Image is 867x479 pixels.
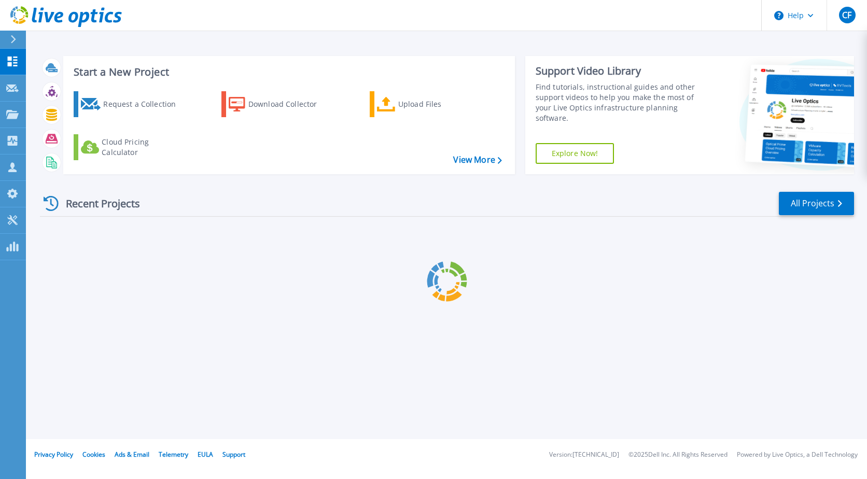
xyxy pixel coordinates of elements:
a: Cloud Pricing Calculator [74,134,189,160]
a: EULA [198,450,213,459]
a: Cookies [82,450,105,459]
div: Recent Projects [40,191,154,216]
a: All Projects [779,192,854,215]
div: Cloud Pricing Calculator [102,137,185,158]
a: Request a Collection [74,91,189,117]
a: Privacy Policy [34,450,73,459]
li: Version: [TECHNICAL_ID] [549,452,619,458]
a: View More [453,155,501,165]
div: Find tutorials, instructional guides and other support videos to help you make the most of your L... [536,82,702,123]
li: © 2025 Dell Inc. All Rights Reserved [628,452,728,458]
li: Powered by Live Optics, a Dell Technology [737,452,858,458]
a: Download Collector [221,91,337,117]
a: Explore Now! [536,143,614,164]
h3: Start a New Project [74,66,501,78]
a: Ads & Email [115,450,149,459]
span: CF [842,11,851,19]
a: Telemetry [159,450,188,459]
a: Upload Files [370,91,485,117]
div: Request a Collection [103,94,186,115]
div: Upload Files [398,94,481,115]
div: Support Video Library [536,64,702,78]
a: Support [222,450,245,459]
div: Download Collector [248,94,331,115]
